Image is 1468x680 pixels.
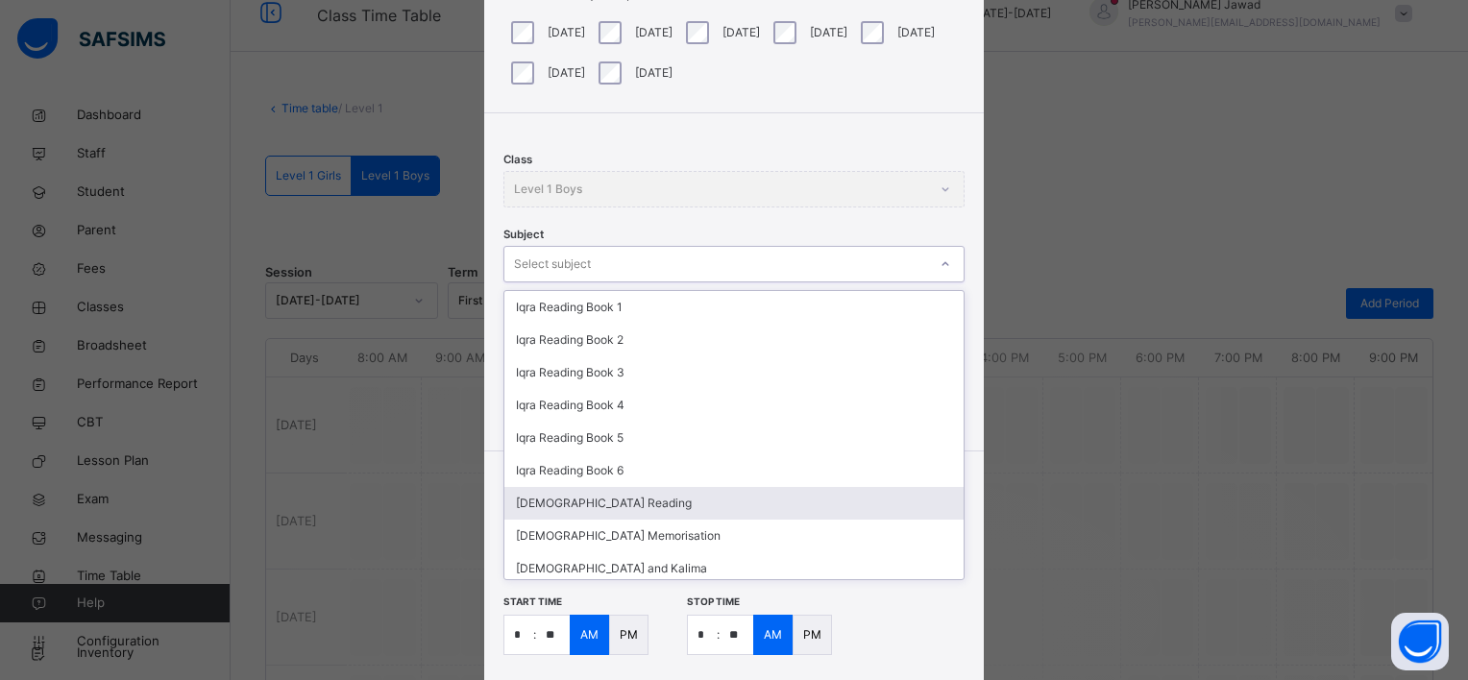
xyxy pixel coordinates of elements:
p: PM [620,626,638,644]
p: : [533,626,536,644]
label: [DATE] [548,24,585,41]
span: Stop time [687,595,740,607]
div: [DEMOGRAPHIC_DATA] Reading [504,487,964,520]
span: Subject [503,228,544,241]
div: Iqra Reading Book 5 [504,422,964,454]
div: Iqra Reading Book 6 [504,454,964,487]
label: [DATE] [810,24,847,41]
span: Class [503,153,532,166]
label: [DATE] [635,24,673,41]
div: Iqra Reading Book 3 [504,356,964,389]
p: AM [764,626,782,644]
p: AM [580,626,599,644]
button: Open asap [1391,613,1449,670]
div: [DEMOGRAPHIC_DATA] and Kalima [504,552,964,585]
label: [DATE] [548,64,585,82]
p: PM [803,626,821,644]
div: Select subject [514,246,591,282]
span: Start time [503,595,562,607]
div: Iqra Reading Book 1 [504,291,964,324]
label: [DATE] [722,24,760,41]
div: Iqra Reading Book 2 [504,324,964,356]
label: [DATE] [897,24,935,41]
div: [DEMOGRAPHIC_DATA] Memorisation [504,520,964,552]
div: Iqra Reading Book 4 [504,389,964,422]
p: : [717,626,720,644]
label: [DATE] [635,64,673,82]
